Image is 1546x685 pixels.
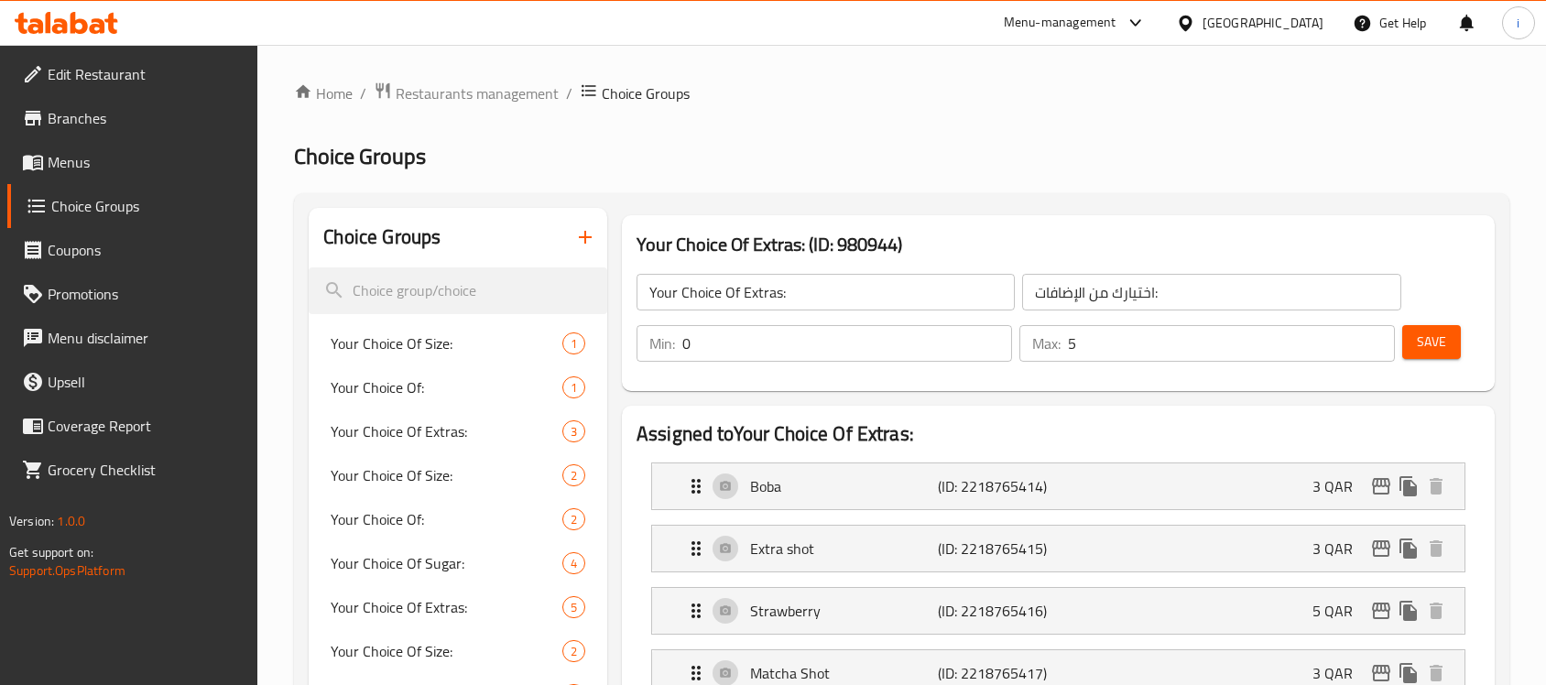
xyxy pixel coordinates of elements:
span: Version: [9,509,54,533]
h3: Your Choice Of Extras: (ID: 980944) [637,230,1480,259]
span: 3 [563,423,584,440]
li: Expand [637,580,1480,642]
span: Menus [48,151,244,173]
div: Choices [562,376,585,398]
div: Expand [652,463,1464,509]
div: Your Choice Of Size:1 [309,321,607,365]
a: Support.OpsPlatform [9,559,125,582]
button: delete [1422,597,1450,625]
span: Your Choice Of Extras: [331,420,562,442]
a: Coupons [7,228,258,272]
p: Strawberry [750,600,938,622]
div: [GEOGRAPHIC_DATA] [1203,13,1323,33]
button: Save [1402,325,1461,359]
div: Your Choice Of Extras:5 [309,585,607,629]
span: Get support on: [9,540,93,564]
button: edit [1367,597,1395,625]
div: Your Choice Of:1 [309,365,607,409]
p: (ID: 2218765414) [938,475,1063,497]
span: 2 [563,467,584,484]
div: Expand [652,588,1464,634]
button: duplicate [1395,473,1422,500]
a: Promotions [7,272,258,316]
li: / [566,82,572,104]
p: Boba [750,475,938,497]
div: Choices [562,640,585,662]
span: Coupons [48,239,244,261]
h2: Choice Groups [323,223,441,251]
span: Restaurants management [396,82,559,104]
span: 2 [563,643,584,660]
p: Max: [1032,332,1061,354]
button: edit [1367,535,1395,562]
div: Choices [562,508,585,530]
div: Choices [562,552,585,574]
p: 3 QAR [1312,538,1367,560]
span: Your Choice Of: [331,376,562,398]
a: Branches [7,96,258,140]
span: Edit Restaurant [48,63,244,85]
p: Matcha Shot [750,662,938,684]
nav: breadcrumb [294,82,1509,105]
span: 4 [563,555,584,572]
span: i [1517,13,1519,33]
a: Home [294,82,353,104]
p: (ID: 2218765416) [938,600,1063,622]
li: / [360,82,366,104]
span: 1 [563,379,584,397]
div: Your Choice Of Sugar:4 [309,541,607,585]
div: Choices [562,596,585,618]
span: 2 [563,511,584,528]
span: Your Choice Of Extras: [331,596,562,618]
button: delete [1422,473,1450,500]
p: 5 QAR [1312,600,1367,622]
span: 5 [563,599,584,616]
span: 1 [563,335,584,353]
span: Save [1417,331,1446,353]
div: Expand [652,526,1464,571]
p: 3 QAR [1312,662,1367,684]
a: Edit Restaurant [7,52,258,96]
li: Expand [637,517,1480,580]
p: (ID: 2218765415) [938,538,1063,560]
span: Choice Groups [294,136,426,177]
p: 3 QAR [1312,475,1367,497]
span: Upsell [48,371,244,393]
div: Choices [562,464,585,486]
a: Choice Groups [7,184,258,228]
div: Your Choice Of:2 [309,497,607,541]
button: delete [1422,535,1450,562]
span: Your Choice Of: [331,508,562,530]
a: Menu disclaimer [7,316,258,360]
button: edit [1367,473,1395,500]
span: Your Choice Of Size: [331,640,562,662]
p: Min: [649,332,675,354]
p: Extra shot [750,538,938,560]
div: Choices [562,332,585,354]
div: Choices [562,420,585,442]
span: Choice Groups [602,82,690,104]
a: Upsell [7,360,258,404]
li: Expand [637,455,1480,517]
button: duplicate [1395,535,1422,562]
a: Coverage Report [7,404,258,448]
span: Your Choice Of Size: [331,464,562,486]
div: Your Choice Of Size:2 [309,629,607,673]
span: Coverage Report [48,415,244,437]
span: 1.0.0 [57,509,85,533]
div: Your Choice Of Size:2 [309,453,607,497]
span: Your Choice Of Sugar: [331,552,562,574]
span: Menu disclaimer [48,327,244,349]
span: Grocery Checklist [48,459,244,481]
h2: Assigned to Your Choice Of Extras: [637,420,1480,448]
a: Grocery Checklist [7,448,258,492]
span: Branches [48,107,244,129]
a: Menus [7,140,258,184]
p: (ID: 2218765417) [938,662,1063,684]
span: Choice Groups [51,195,244,217]
div: Menu-management [1004,12,1116,34]
a: Restaurants management [374,82,559,105]
div: Your Choice Of Extras:3 [309,409,607,453]
input: search [309,267,607,314]
button: duplicate [1395,597,1422,625]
